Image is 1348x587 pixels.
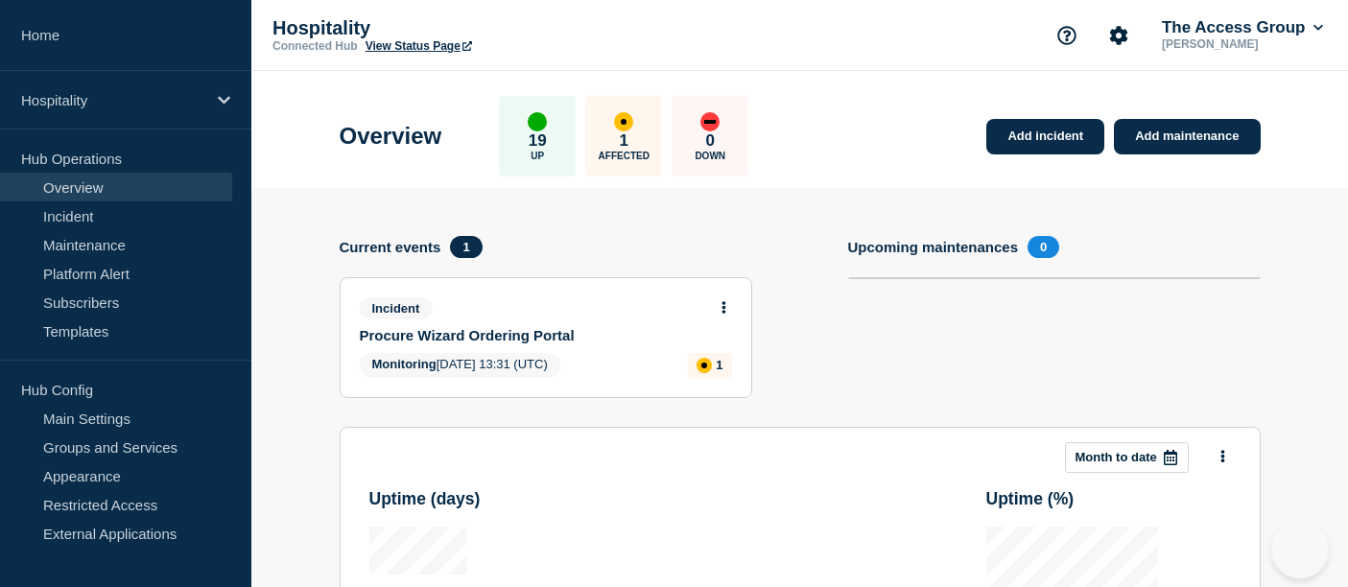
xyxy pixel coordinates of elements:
p: Affected [599,151,650,161]
p: [PERSON_NAME] [1158,37,1327,51]
h4: Current events [340,239,441,255]
span: 1 [450,236,482,258]
p: 1 [620,131,628,151]
span: Incident [360,297,433,319]
span: 0 [1028,236,1059,258]
div: affected [614,112,633,131]
a: Add maintenance [1114,119,1260,154]
a: Add incident [986,119,1104,154]
button: The Access Group [1158,18,1327,37]
p: Month to date [1076,450,1157,464]
h4: Upcoming maintenances [848,239,1019,255]
iframe: Help Scout Beacon - Open [1271,521,1329,578]
span: Monitoring [372,357,437,371]
p: Down [695,151,725,161]
div: affected [697,358,712,373]
p: Hospitality [21,92,205,108]
p: Up [531,151,544,161]
h3: Uptime ( days ) [369,489,481,509]
p: Hospitality [272,17,656,39]
div: up [528,112,547,131]
p: 0 [706,131,715,151]
p: 19 [529,131,547,151]
button: Account settings [1099,15,1139,56]
a: Procure Wizard Ordering Portal [360,327,706,343]
h1: Overview [340,123,442,150]
a: View Status Page [366,39,472,53]
div: down [700,112,720,131]
p: Connected Hub [272,39,358,53]
button: Month to date [1065,442,1189,473]
button: Support [1047,15,1087,56]
span: [DATE] 13:31 (UTC) [360,353,560,378]
h3: Uptime ( % ) [986,489,1075,509]
p: 1 [716,358,722,372]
